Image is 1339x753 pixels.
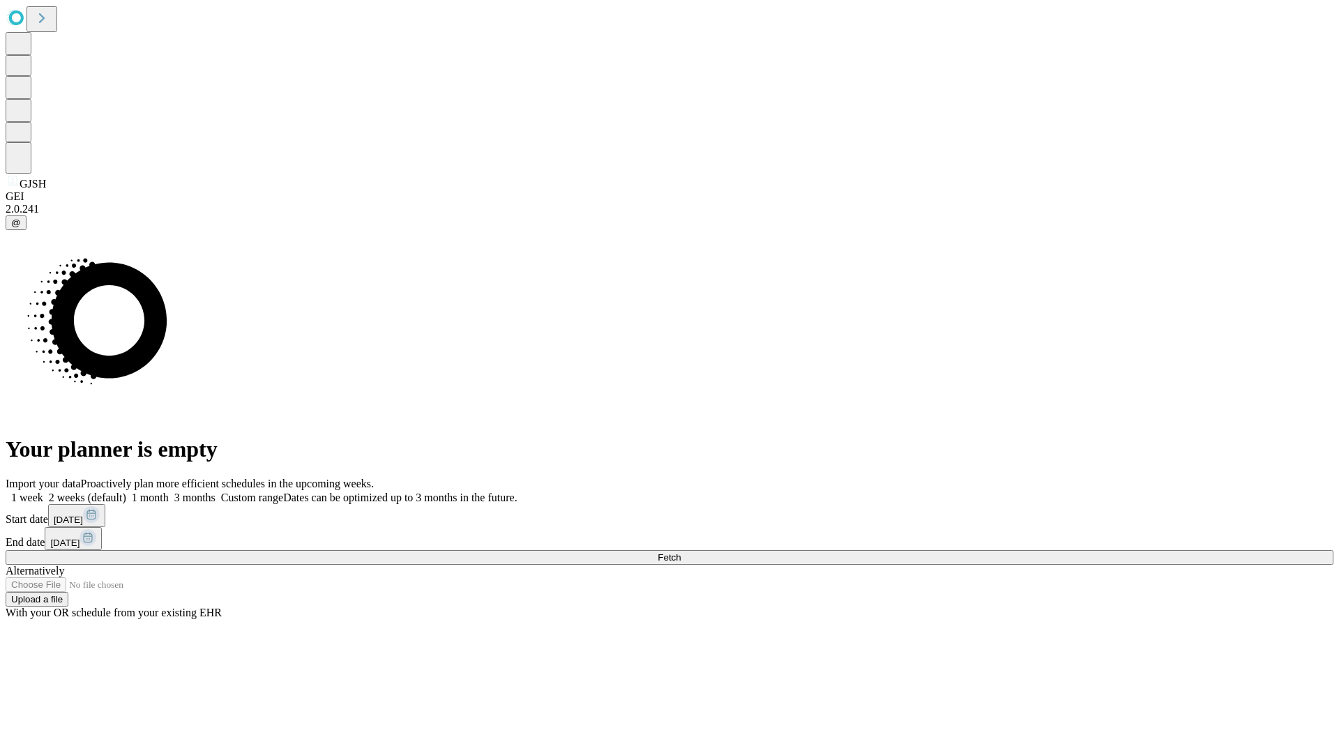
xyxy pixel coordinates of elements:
span: 1 week [11,492,43,503]
span: Custom range [221,492,283,503]
button: Fetch [6,550,1333,565]
div: End date [6,527,1333,550]
span: Import your data [6,478,81,489]
span: GJSH [20,178,46,190]
button: Upload a file [6,592,68,607]
span: 3 months [174,492,215,503]
span: 2 weeks (default) [49,492,126,503]
span: 1 month [132,492,169,503]
span: @ [11,218,21,228]
h1: Your planner is empty [6,436,1333,462]
span: [DATE] [50,538,80,548]
span: With your OR schedule from your existing EHR [6,607,222,618]
div: GEI [6,190,1333,203]
span: Proactively plan more efficient schedules in the upcoming weeks. [81,478,374,489]
div: 2.0.241 [6,203,1333,215]
span: Fetch [658,552,681,563]
span: [DATE] [54,515,83,525]
span: Dates can be optimized up to 3 months in the future. [283,492,517,503]
span: Alternatively [6,565,64,577]
div: Start date [6,504,1333,527]
button: [DATE] [45,527,102,550]
button: @ [6,215,27,230]
button: [DATE] [48,504,105,527]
